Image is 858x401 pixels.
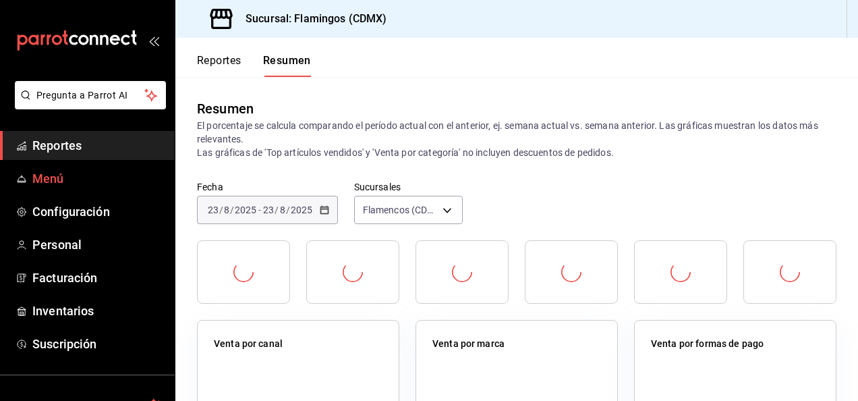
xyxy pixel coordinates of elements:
[32,138,82,153] font: Reportes
[286,205,290,215] span: /
[32,205,110,219] font: Configuración
[363,203,438,217] span: Flamencos (CDMX)
[262,205,275,215] input: --
[651,337,764,351] p: Venta por formas de pago
[9,98,166,112] a: Pregunta a Parrot AI
[32,171,64,186] font: Menú
[432,337,505,351] p: Venta por marca
[197,182,338,192] label: Fecha
[32,271,97,285] font: Facturación
[290,205,313,215] input: ----
[32,337,96,351] font: Suscripción
[36,88,145,103] span: Pregunta a Parrot AI
[279,205,286,215] input: --
[263,54,311,77] button: Resumen
[207,205,219,215] input: --
[32,304,94,318] font: Inventarios
[258,205,261,215] span: -
[148,35,159,46] button: open_drawer_menu
[197,99,254,119] div: Resumen
[219,205,223,215] span: /
[230,205,234,215] span: /
[197,54,241,68] font: Reportes
[234,205,257,215] input: ----
[214,337,283,351] p: Venta por canal
[15,81,166,109] button: Pregunta a Parrot AI
[275,205,279,215] span: /
[32,238,82,252] font: Personal
[223,205,230,215] input: --
[235,11,387,27] h3: Sucursal: Flamingos (CDMX)
[354,182,463,192] label: Sucursales
[197,119,836,159] p: El porcentaje se calcula comparando el período actual con el anterior, ej. semana actual vs. sema...
[197,54,311,77] div: Pestañas de navegación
